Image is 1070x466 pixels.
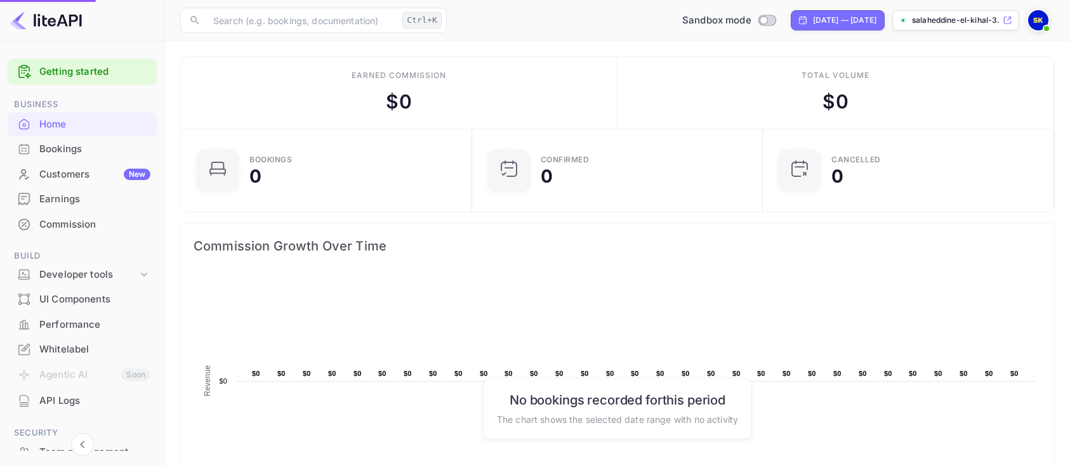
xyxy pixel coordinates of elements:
text: $0 [808,370,816,377]
div: Whitelabel [8,337,157,362]
span: Build [8,249,157,263]
text: $0 [303,370,311,377]
div: Total volume [802,70,869,81]
text: $0 [378,370,386,377]
img: Salaheddine El Kihal [1028,10,1048,30]
text: $0 [505,370,513,377]
a: Whitelabel [8,337,157,361]
div: Customers [39,167,150,182]
div: Team management [39,445,150,460]
text: $0 [480,370,488,377]
text: $0 [252,370,260,377]
a: Earnings [8,187,157,210]
a: CustomersNew [8,162,157,186]
div: Home [8,112,157,137]
span: Business [8,98,157,112]
div: Home [39,117,150,132]
a: UI Components [8,287,157,311]
text: $0 [859,370,867,377]
div: 0 [249,167,261,185]
text: $0 [934,370,942,377]
div: [DATE] — [DATE] [813,15,876,26]
a: Commission [8,212,157,236]
div: API Logs [8,389,157,413]
text: $0 [757,370,765,377]
text: $0 [732,370,741,377]
div: Developer tools [8,264,157,286]
div: CANCELLED [831,156,881,164]
div: Bookings [8,137,157,162]
text: $0 [219,377,227,385]
div: 0 [831,167,843,185]
div: Bookings [39,142,150,157]
p: salaheddine-el-kihal-3... [912,15,1000,26]
div: $ 0 [386,87,411,116]
div: New [124,169,150,180]
div: Earnings [39,192,150,207]
div: CustomersNew [8,162,157,187]
text: $0 [631,370,639,377]
text: $0 [707,370,715,377]
div: UI Components [8,287,157,312]
a: Bookings [8,137,157,160]
div: Getting started [8,59,157,85]
text: $0 [656,370,664,377]
text: $0 [985,370,993,377]
text: Revenue [203,365,212,396]
a: Team management [8,440,157,463]
div: Bookings [249,156,292,164]
text: $0 [960,370,968,377]
div: Earned commission [352,70,446,81]
div: Developer tools [39,268,138,282]
input: Search (e.g. bookings, documentation) [206,8,397,33]
div: 0 [541,167,553,185]
text: $0 [909,370,917,377]
div: Commission [39,217,150,232]
div: API Logs [39,394,150,408]
text: $0 [277,370,286,377]
h6: No bookings recorded for this period [497,392,738,407]
a: Getting started [39,65,150,79]
text: $0 [581,370,589,377]
span: Sandbox mode [682,13,751,28]
div: UI Components [39,292,150,307]
text: $0 [783,370,791,377]
div: $ 0 [822,87,848,116]
div: Performance [39,318,150,332]
text: $0 [404,370,412,377]
a: API Logs [8,389,157,412]
span: Security [8,426,157,440]
text: $0 [682,370,690,377]
div: Switch to Production mode [677,13,781,28]
text: $0 [429,370,437,377]
a: Performance [8,313,157,336]
a: Home [8,112,157,136]
div: Confirmed [541,156,590,164]
div: Click to change the date range period [791,10,885,30]
img: LiteAPI logo [10,10,82,30]
text: $0 [454,370,463,377]
text: $0 [353,370,362,377]
text: $0 [833,370,842,377]
button: Collapse navigation [71,433,94,456]
div: Commission [8,212,157,237]
text: $0 [884,370,892,377]
div: Earnings [8,187,157,212]
text: $0 [555,370,564,377]
text: $0 [328,370,336,377]
p: The chart shows the selected date range with no activity [497,412,738,425]
text: $0 [530,370,538,377]
span: Commission Growth Over Time [194,236,1041,256]
div: Ctrl+K [402,12,442,29]
text: $0 [1010,370,1019,377]
text: $0 [606,370,614,377]
div: Performance [8,313,157,337]
div: Whitelabel [39,342,150,357]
